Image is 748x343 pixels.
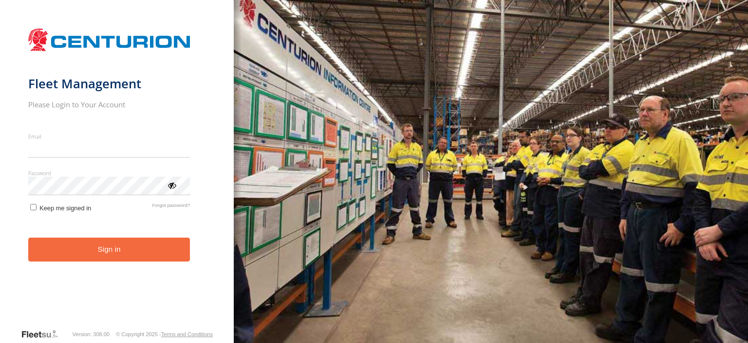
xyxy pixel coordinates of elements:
div: © Copyright 2025 - [116,331,213,337]
form: main [28,23,206,328]
img: Centurion Transport [28,27,190,52]
a: Forgot password? [152,202,190,212]
a: Visit our Website [21,329,66,339]
div: ViewPassword [167,180,176,190]
label: Email [28,133,190,140]
button: Sign in [28,238,190,262]
div: Version: 308.00 [73,331,110,337]
input: Keep me signed in [30,204,37,210]
a: Terms and Conditions [161,331,213,337]
span: Keep me signed in [39,204,91,212]
h1: Fleet Management [28,76,190,92]
label: Password [28,169,190,177]
h2: Please Login to Your Account [28,100,190,109]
